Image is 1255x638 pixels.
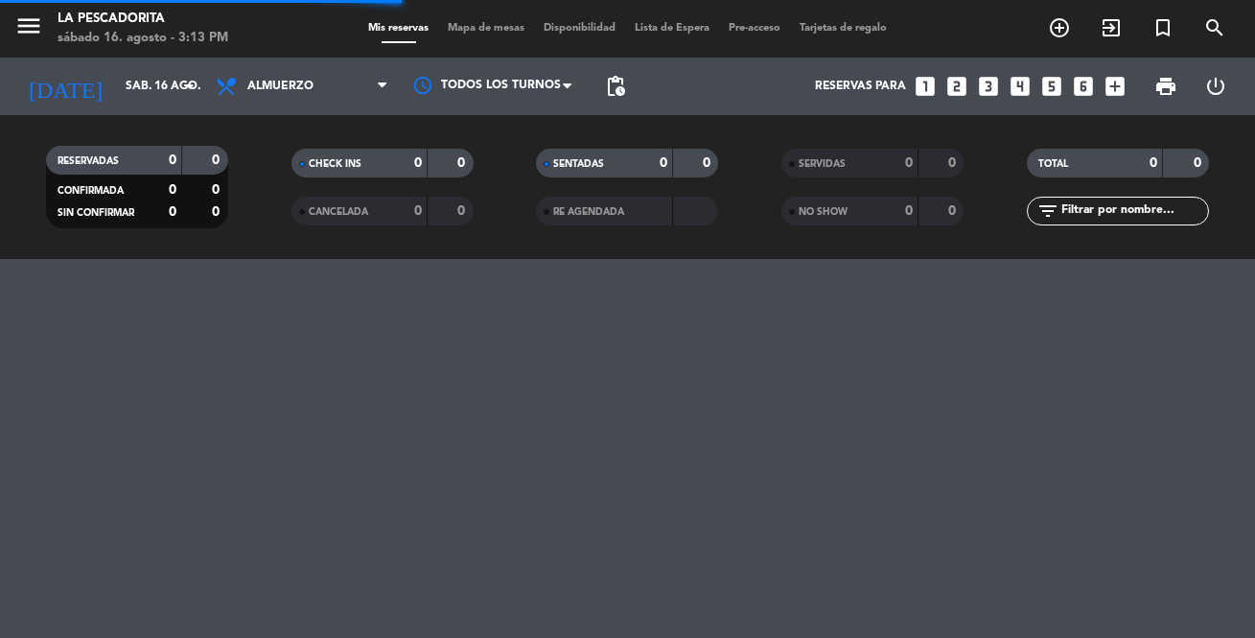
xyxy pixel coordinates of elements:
[247,80,314,93] span: Almuerzo
[212,205,223,219] strong: 0
[534,23,625,34] span: Disponibilidad
[58,186,124,196] span: CONFIRMADA
[948,156,960,170] strong: 0
[359,23,438,34] span: Mis reservas
[1154,75,1177,98] span: print
[905,204,913,218] strong: 0
[553,159,604,169] span: SENTADAS
[1071,74,1096,99] i: looks_6
[948,204,960,218] strong: 0
[604,75,627,98] span: pending_actions
[1100,16,1123,39] i: exit_to_app
[905,156,913,170] strong: 0
[58,10,228,29] div: La Pescadorita
[976,74,1001,99] i: looks_3
[1008,74,1033,99] i: looks_4
[703,156,714,170] strong: 0
[1039,74,1064,99] i: looks_5
[414,156,422,170] strong: 0
[719,23,790,34] span: Pre-acceso
[1036,200,1059,223] i: filter_list
[553,207,624,217] span: RE AGENDADA
[309,159,361,169] span: CHECK INS
[212,154,223,167] strong: 0
[169,183,176,197] strong: 0
[178,75,201,98] i: arrow_drop_down
[169,154,176,167] strong: 0
[799,207,848,217] span: NO SHOW
[58,29,228,48] div: sábado 16. agosto - 3:13 PM
[1038,159,1068,169] span: TOTAL
[790,23,896,34] span: Tarjetas de regalo
[1103,74,1127,99] i: add_box
[14,12,43,40] i: menu
[660,156,667,170] strong: 0
[457,204,469,218] strong: 0
[309,207,368,217] span: CANCELADA
[414,204,422,218] strong: 0
[1048,16,1071,39] i: add_circle_outline
[913,74,938,99] i: looks_one
[625,23,719,34] span: Lista de Espera
[799,159,846,169] span: SERVIDAS
[58,208,134,218] span: SIN CONFIRMAR
[438,23,534,34] span: Mapa de mesas
[1194,156,1205,170] strong: 0
[1204,75,1227,98] i: power_settings_new
[212,183,223,197] strong: 0
[14,65,116,107] i: [DATE]
[1191,58,1241,115] div: LOG OUT
[1150,156,1157,170] strong: 0
[1151,16,1174,39] i: turned_in_not
[1059,201,1208,222] input: Filtrar por nombre...
[14,12,43,47] button: menu
[58,156,119,166] span: RESERVADAS
[1203,16,1226,39] i: search
[457,156,469,170] strong: 0
[815,80,906,93] span: Reservas para
[169,205,176,219] strong: 0
[944,74,969,99] i: looks_two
